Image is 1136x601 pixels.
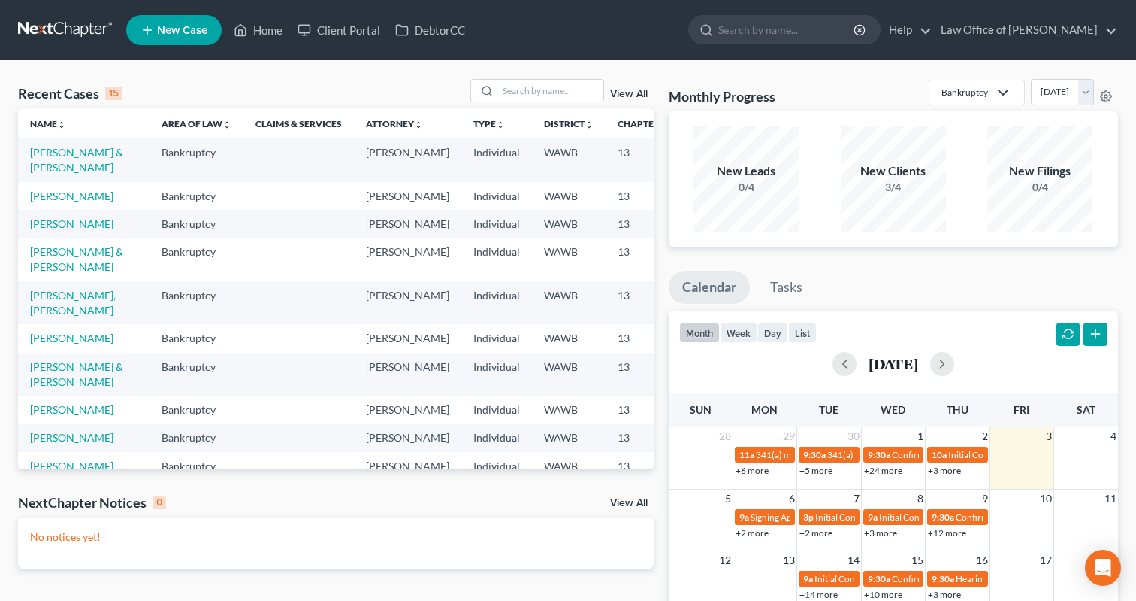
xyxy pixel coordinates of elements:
[827,449,972,460] span: 341(a) meeting for [PERSON_NAME]
[610,498,648,508] a: View All
[864,527,897,539] a: +3 more
[30,332,113,345] a: [PERSON_NAME]
[30,146,123,174] a: [PERSON_NAME] & [PERSON_NAME]
[354,238,461,281] td: [PERSON_NAME]
[354,138,461,181] td: [PERSON_NAME]
[1014,403,1029,416] span: Fri
[980,490,989,508] span: 9
[803,511,814,523] span: 3p
[606,210,681,238] td: 13
[532,452,606,480] td: WAWB
[881,17,932,44] a: Help
[606,353,681,396] td: 13
[222,120,231,129] i: unfold_more
[388,17,473,44] a: DebtorCC
[354,210,461,238] td: [PERSON_NAME]
[1038,490,1053,508] span: 10
[690,403,712,416] span: Sun
[756,449,901,460] span: 341(a) meeting for [PERSON_NAME]
[30,530,642,545] p: No notices yet!
[1077,403,1095,416] span: Sat
[150,281,243,324] td: Bankruptcy
[679,323,720,343] button: month
[30,403,113,416] a: [PERSON_NAME]
[30,360,123,388] a: [PERSON_NAME] & [PERSON_NAME]
[980,427,989,445] span: 2
[461,452,532,480] td: Individual
[933,17,1117,44] a: Law Office of [PERSON_NAME]
[606,452,681,480] td: 13
[150,353,243,396] td: Bankruptcy
[414,120,423,129] i: unfold_more
[461,281,532,324] td: Individual
[757,271,816,304] a: Tasks
[461,182,532,210] td: Individual
[932,573,954,584] span: 9:30a
[1109,427,1118,445] span: 4
[948,449,1077,460] span: Initial Consultation Appointment
[869,356,918,372] h2: [DATE]
[354,182,461,210] td: [PERSON_NAME]
[150,138,243,181] td: Bankruptcy
[153,496,166,509] div: 0
[461,238,532,281] td: Individual
[57,120,66,129] i: unfold_more
[815,511,944,523] span: Initial Consultation Appointment
[532,238,606,281] td: WAWB
[354,353,461,396] td: [PERSON_NAME]
[787,490,796,508] span: 6
[803,573,813,584] span: 9a
[819,403,838,416] span: Tue
[669,87,775,105] h3: Monthly Progress
[150,324,243,352] td: Bankruptcy
[606,238,681,281] td: 13
[618,118,669,129] a: Chapterunfold_more
[606,424,681,452] td: 13
[150,238,243,281] td: Bankruptcy
[693,180,799,195] div: 0/4
[30,118,66,129] a: Nameunfold_more
[956,573,1073,584] span: Hearing for [PERSON_NAME]
[461,396,532,423] td: Individual
[30,190,113,202] a: [PERSON_NAME]
[788,323,817,343] button: list
[354,396,461,423] td: [PERSON_NAME]
[928,589,961,600] a: +3 more
[1103,490,1118,508] span: 11
[610,89,648,99] a: View All
[532,324,606,352] td: WAWB
[150,210,243,238] td: Bankruptcy
[846,427,861,445] span: 30
[916,427,925,445] span: 1
[496,120,505,129] i: unfold_more
[461,353,532,396] td: Individual
[864,465,902,476] a: +24 more
[30,217,113,230] a: [PERSON_NAME]
[781,427,796,445] span: 29
[150,424,243,452] td: Bankruptcy
[799,465,832,476] a: +5 more
[105,87,122,100] div: 15
[916,490,925,508] span: 8
[928,527,966,539] a: +12 more
[226,17,290,44] a: Home
[532,138,606,181] td: WAWB
[606,324,681,352] td: 13
[868,573,890,584] span: 9:30a
[544,118,594,129] a: Districtunfold_more
[781,551,796,569] span: 13
[366,118,423,129] a: Attorneyunfold_more
[928,465,961,476] a: +3 more
[461,138,532,181] td: Individual
[585,120,594,129] i: unfold_more
[974,551,989,569] span: 16
[162,118,231,129] a: Area of Lawunfold_more
[751,511,833,523] span: Signing Appointment
[736,465,769,476] a: +6 more
[532,281,606,324] td: WAWB
[718,16,856,44] input: Search by name...
[606,138,681,181] td: 13
[1044,427,1053,445] span: 3
[290,17,388,44] a: Client Portal
[987,180,1092,195] div: 0/4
